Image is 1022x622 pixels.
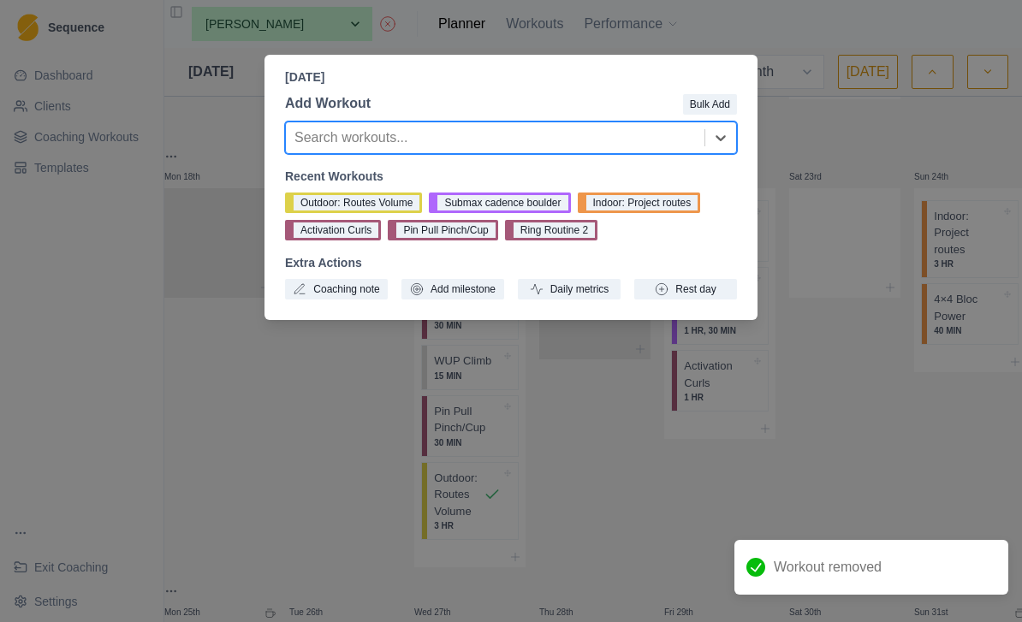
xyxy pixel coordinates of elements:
[285,220,381,240] button: Activation Curls
[429,193,570,213] button: Submax cadence boulder
[285,168,737,186] p: Recent Workouts
[285,93,371,114] p: Add Workout
[505,220,597,240] button: Ring Routine 2
[285,254,737,272] p: Extra Actions
[285,193,422,213] button: Outdoor: Routes Volume
[285,68,737,86] p: [DATE]
[285,279,388,299] button: Coaching note
[518,279,621,299] button: Daily metrics
[734,540,1008,595] div: Workout removed
[634,279,737,299] button: Rest day
[578,193,701,213] button: Indoor: Project routes
[683,94,737,115] button: Bulk Add
[388,220,497,240] button: Pin Pull Pinch/Cup
[401,279,504,299] button: Add milestone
